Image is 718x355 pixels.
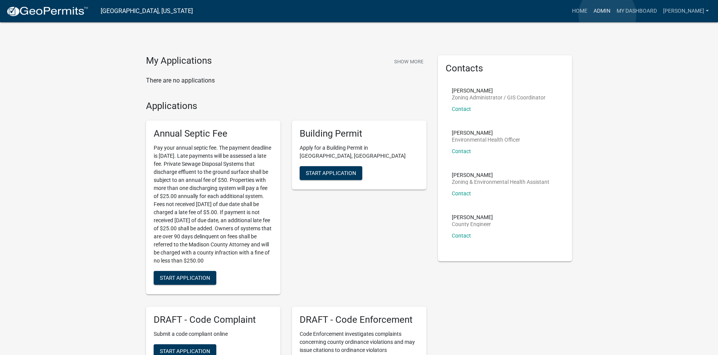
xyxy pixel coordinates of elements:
a: [PERSON_NAME] [660,4,712,18]
button: Start Application [154,271,216,285]
a: Contact [452,190,471,196]
p: [PERSON_NAME] [452,215,493,220]
a: Contact [452,233,471,239]
p: Zoning & Environmental Health Assistant [452,179,549,185]
button: Start Application [300,166,362,180]
span: Start Application [160,348,210,354]
h5: Contacts [446,63,565,74]
span: Start Application [306,170,356,176]
p: [PERSON_NAME] [452,172,549,178]
a: Contact [452,106,471,112]
p: [PERSON_NAME] [452,88,546,93]
button: Show More [391,55,426,68]
a: Home [569,4,590,18]
p: Submit a code compliant online [154,330,273,338]
p: Environmental Health Officer [452,137,520,142]
h4: My Applications [146,55,212,67]
span: Start Application [160,275,210,281]
h4: Applications [146,101,426,112]
p: Code Enforcement investigates complaints concerning county ordinance violations and may issue cit... [300,330,419,354]
a: Contact [452,148,471,154]
a: Admin [590,4,614,18]
h5: Annual Septic Fee [154,128,273,139]
h5: DRAFT - Code Complaint [154,314,273,325]
a: My Dashboard [614,4,660,18]
p: There are no applications [146,76,426,85]
p: Apply for a Building Permit in [GEOGRAPHIC_DATA], [GEOGRAPHIC_DATA] [300,144,419,160]
p: Zoning Administrator / GIS Coordinator [452,95,546,100]
p: Pay your annual septic fee. The payment deadline is [DATE]. Late payments will be assessed a late... [154,144,273,265]
p: County Engineer [452,221,493,227]
p: [PERSON_NAME] [452,130,520,135]
h5: DRAFT - Code Enforcement [300,314,419,325]
a: [GEOGRAPHIC_DATA], [US_STATE] [101,5,193,18]
h5: Building Permit [300,128,419,139]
